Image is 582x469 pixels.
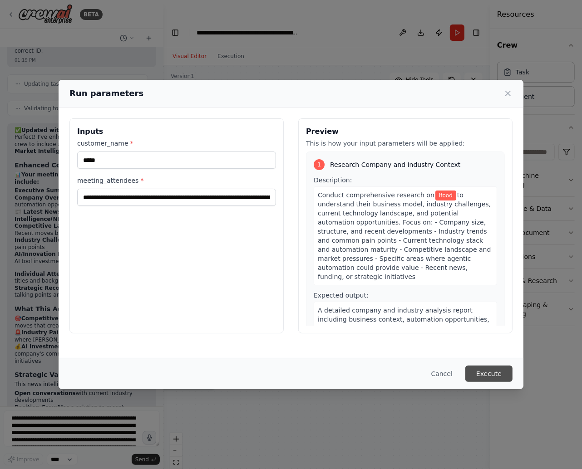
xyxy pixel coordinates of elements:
[314,159,325,170] div: 1
[314,292,369,299] span: Expected output:
[465,366,513,382] button: Execute
[318,191,491,280] span: to understand their business model, industry challenges, current technology landscape, and potent...
[318,307,492,341] span: A detailed company and industry analysis report including business context, automation opportunit...
[314,176,352,184] span: Description:
[318,191,434,199] span: Conduct comprehensive research on
[330,160,460,169] span: Research Company and Industry Context
[424,366,460,382] button: Cancel
[306,126,505,137] h3: Preview
[69,87,143,100] h2: Run parameters
[77,176,276,185] label: meeting_attendees
[306,139,505,148] p: This is how your input parameters will be applied:
[77,139,276,148] label: customer_name
[435,191,456,200] span: Variable: customer_name
[77,126,276,137] h3: Inputs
